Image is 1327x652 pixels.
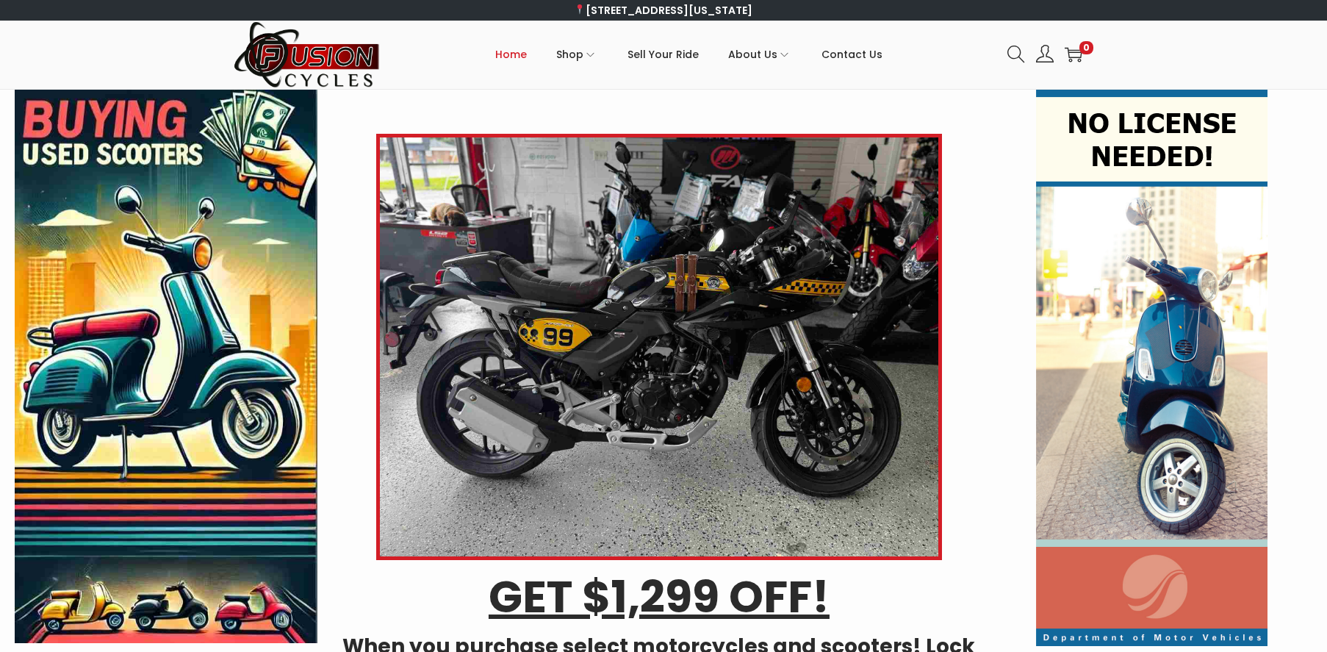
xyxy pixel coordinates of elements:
a: Sell Your Ride [627,21,699,87]
nav: Primary navigation [381,21,996,87]
a: Home [495,21,527,87]
a: [STREET_ADDRESS][US_STATE] [575,3,753,18]
img: Woostify retina logo [234,21,381,89]
span: Sell Your Ride [627,36,699,73]
span: Home [495,36,527,73]
span: Contact Us [821,36,882,73]
a: About Us [728,21,792,87]
a: Shop [556,21,598,87]
u: GET $1,299 OFF! [489,566,830,628]
a: 0 [1065,46,1082,63]
span: Shop [556,36,583,73]
span: About Us [728,36,777,73]
img: 📍 [575,4,585,15]
a: Contact Us [821,21,882,87]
